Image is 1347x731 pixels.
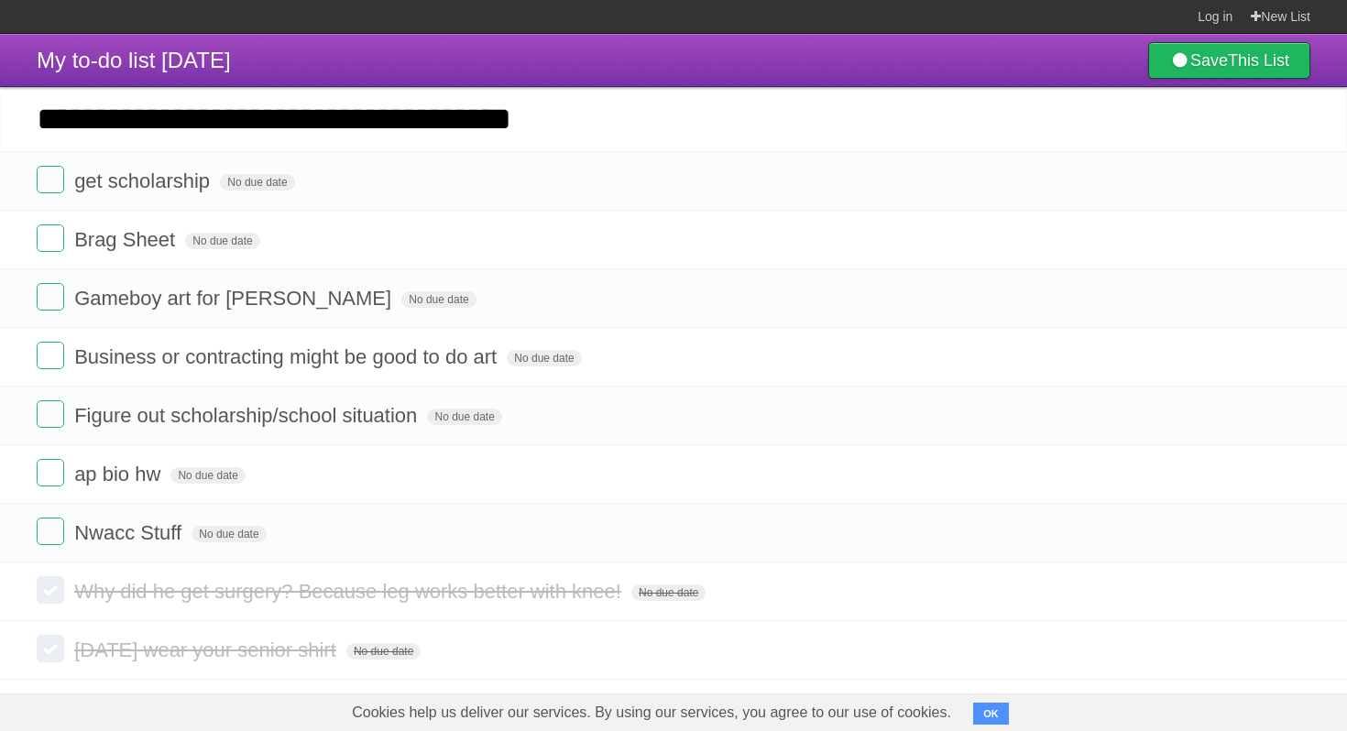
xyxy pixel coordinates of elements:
span: No due date [346,643,421,660]
label: Done [37,576,64,604]
a: SaveThis List [1148,42,1310,79]
span: Figure out scholarship/school situation [74,404,422,427]
label: Done [37,635,64,662]
span: Gameboy art for [PERSON_NAME] [74,287,396,310]
span: Nwacc Stuff [74,521,186,544]
label: Done [37,342,64,369]
span: My to-do list [DATE] [37,48,231,72]
b: This List [1228,51,1289,70]
span: No due date [192,526,266,542]
span: Brag Sheet [74,228,180,251]
button: OK [973,703,1009,725]
span: Business or contracting might be good to do art [74,345,501,368]
span: No due date [401,291,476,308]
span: get scholarship [74,169,214,192]
label: Done [37,400,64,428]
label: Done [37,166,64,193]
span: No due date [507,350,581,366]
span: No due date [427,409,501,425]
span: No due date [185,233,259,249]
span: [DATE] wear your senior shirt [74,638,341,661]
label: Done [37,459,64,486]
span: No due date [631,584,706,601]
span: ap bio hw [74,463,165,486]
label: Done [37,224,64,252]
label: Done [37,283,64,311]
span: Why did he get surgery? Because leg works better with knee! [74,580,626,603]
span: Cookies help us deliver our services. By using our services, you agree to our use of cookies. [334,694,969,731]
label: Done [37,518,64,545]
span: No due date [170,467,245,484]
span: No due date [220,174,294,191]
